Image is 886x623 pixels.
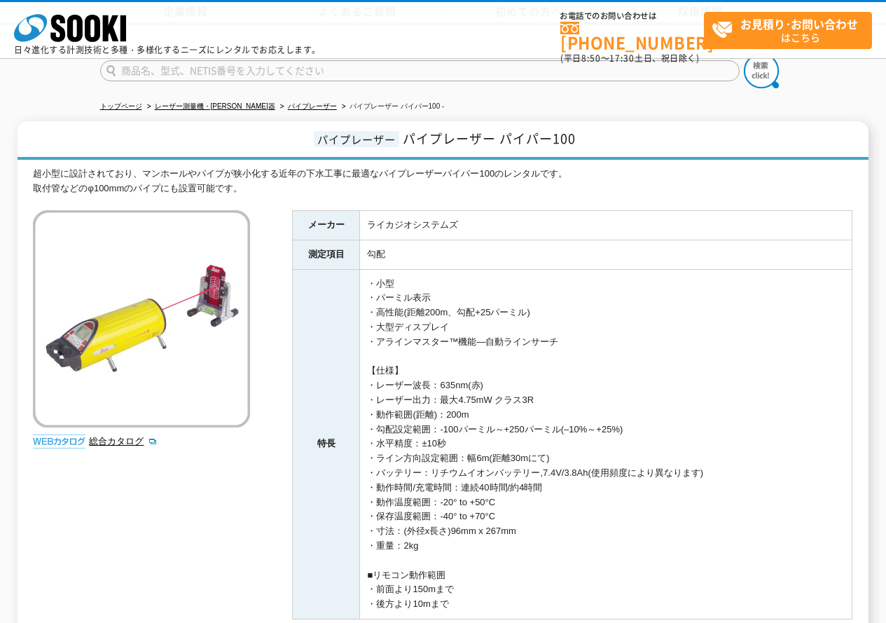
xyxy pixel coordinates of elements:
[293,210,360,240] th: メーカー
[560,22,704,50] a: [PHONE_NUMBER]
[403,129,576,148] span: パイプレーザー パイパー100
[740,15,858,32] strong: お見積り･お問い合わせ
[339,100,445,114] li: パイプレーザー パイパー100 -
[33,210,250,427] img: パイプレーザー パイパー100 -
[360,269,852,619] td: ・小型 ・パーミル表示 ・高性能(距離200m、勾配+25パーミル) ・大型ディスプレイ ・アラインマスター™機能―自動ラインサーチ 【仕様】 ・レーザー波長：635nm(赤) ・レーザー出力：...
[155,102,275,110] a: レーザー測量機・[PERSON_NAME]器
[609,52,635,64] span: 17:30
[293,240,360,269] th: 測定項目
[33,434,85,449] img: webカタログ
[360,210,852,240] td: ライカジオシステムズ
[14,46,321,54] p: 日々進化する計測技術と多種・多様化するニーズにレンタルでお応えします。
[293,269,360,619] th: 特長
[560,52,699,64] span: (平日 ～ 土日、祝日除く)
[89,436,158,446] a: 総合カタログ
[100,102,142,110] a: トップページ
[581,52,601,64] span: 8:50
[100,60,740,81] input: 商品名、型式、NETIS番号を入力してください
[712,13,871,48] span: はこちら
[33,167,852,196] div: 超小型に設計されており、マンホールやパイプが狭小化する近年の下水工事に最適なパイプレーザーパイパー100のレンタルです。 取付管などのφ100mmのパイプにも設置可能です。
[704,12,872,49] a: お見積り･お問い合わせはこちら
[744,53,779,88] img: btn_search.png
[288,102,337,110] a: パイプレーザー
[314,131,399,147] span: パイプレーザー
[560,12,704,20] span: お電話でのお問い合わせは
[360,240,852,269] td: 勾配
